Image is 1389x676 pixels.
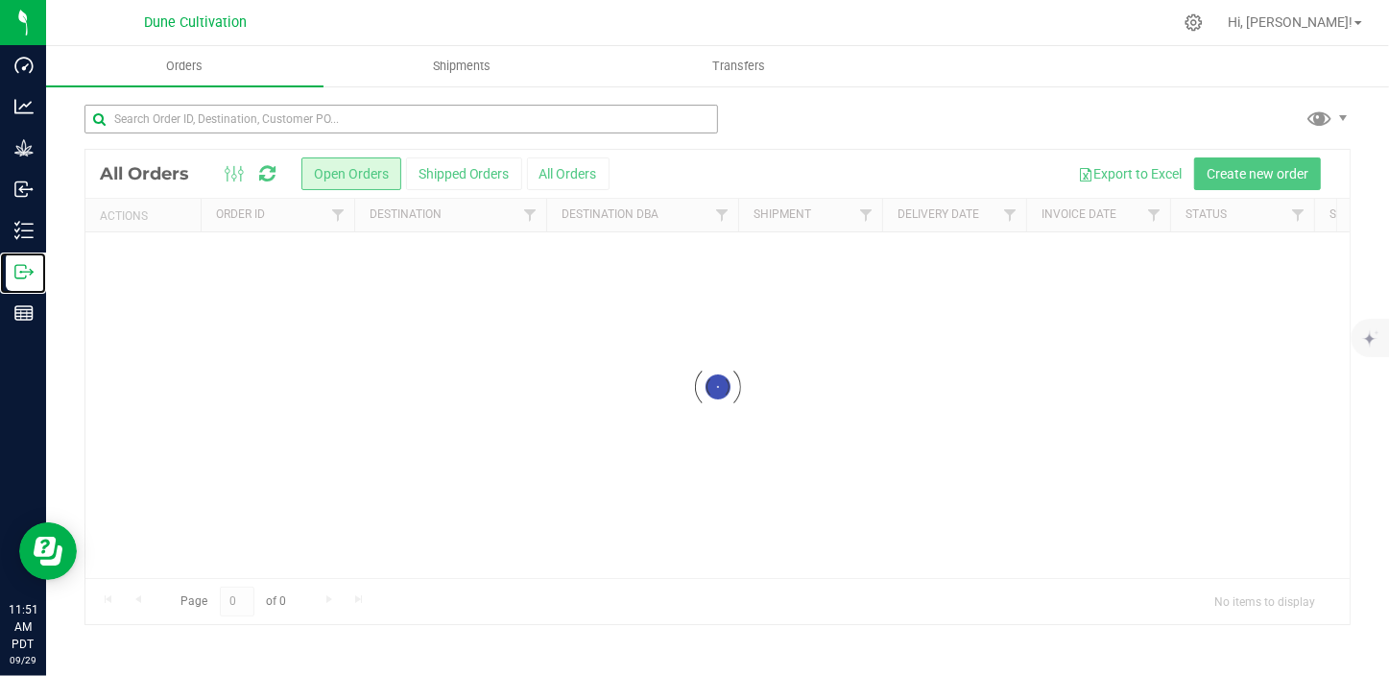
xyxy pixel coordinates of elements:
[9,601,37,653] p: 11:51 AM PDT
[600,46,877,86] a: Transfers
[14,262,34,281] inline-svg: Outbound
[14,303,34,323] inline-svg: Reports
[407,58,516,75] span: Shipments
[19,522,77,580] iframe: Resource center
[1182,13,1206,32] div: Manage settings
[686,58,791,75] span: Transfers
[145,14,248,31] span: Dune Cultivation
[46,46,323,86] a: Orders
[14,221,34,240] inline-svg: Inventory
[323,46,601,86] a: Shipments
[14,138,34,157] inline-svg: Grow
[140,58,228,75] span: Orders
[14,180,34,199] inline-svg: Inbound
[14,97,34,116] inline-svg: Analytics
[9,653,37,667] p: 09/29
[84,105,718,133] input: Search Order ID, Destination, Customer PO...
[1228,14,1353,30] span: Hi, [PERSON_NAME]!
[14,56,34,75] inline-svg: Dashboard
